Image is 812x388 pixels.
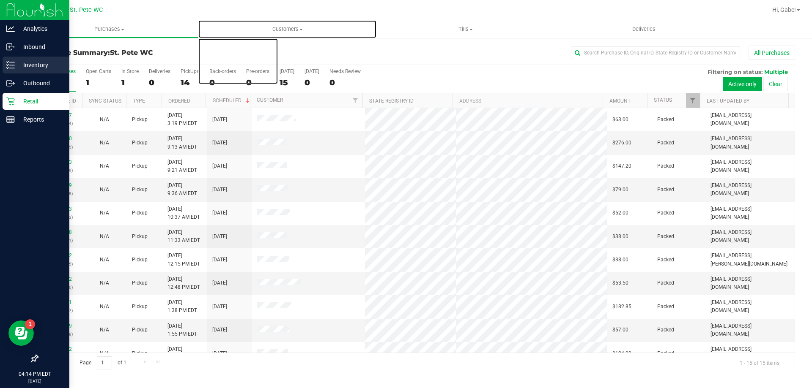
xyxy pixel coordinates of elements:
p: Outbound [15,78,66,88]
iframe: Resource center unread badge [25,319,35,329]
span: [DATE] 12:48 PM EDT [167,275,200,291]
span: Pickup [132,326,148,334]
span: Packed [657,326,674,334]
div: Back-orders [209,68,236,74]
span: [DATE] [212,350,227,358]
span: [DATE] 11:33 AM EDT [167,228,200,244]
div: Deliveries [149,68,170,74]
a: 11854613 [48,206,72,212]
span: [DATE] [212,256,227,264]
button: N/A [100,279,109,287]
span: $52.00 [612,209,628,217]
span: [DATE] [212,326,227,334]
th: Address [453,93,603,108]
span: Pickup [132,186,148,194]
a: Filter [686,93,700,108]
span: Not Applicable [100,140,109,146]
span: Deliveries [621,25,667,33]
a: State Registry ID [369,98,414,104]
div: 14 [181,78,199,87]
span: $124.00 [612,350,631,358]
span: Pickup [132,350,148,358]
span: [EMAIL_ADDRESS][DOMAIN_NAME] [710,275,790,291]
iframe: Resource center [8,320,34,346]
button: N/A [100,233,109,241]
div: Open Carts [86,68,111,74]
span: [DATE] [212,116,227,124]
a: Filter [348,93,362,108]
span: Packed [657,303,674,311]
a: 11853789 [48,182,72,188]
div: 1 [121,78,139,87]
span: Pickup [132,233,148,241]
span: Not Applicable [100,163,109,169]
span: Packed [657,186,674,194]
h3: Purchase Summary: [37,49,290,57]
span: Not Applicable [100,257,109,263]
a: Last Updated By [707,98,749,104]
span: $79.00 [612,186,628,194]
a: 11855652 [48,252,72,258]
span: [EMAIL_ADDRESS][DOMAIN_NAME] [710,111,790,128]
span: Packed [657,256,674,264]
span: [EMAIL_ADDRESS][DOMAIN_NAME] [710,228,790,244]
button: Active only [723,77,762,91]
span: Not Applicable [100,280,109,286]
div: 0 [209,78,236,87]
span: Packed [657,139,674,147]
span: [DATE] [212,279,227,287]
span: $57.00 [612,326,628,334]
span: Pickup [132,139,148,147]
span: [DATE] [212,209,227,217]
span: $276.00 [612,139,631,147]
inline-svg: Inbound [6,43,15,51]
p: [DATE] [4,378,66,384]
span: [DATE] [212,303,227,311]
span: $38.00 [612,256,628,264]
a: 11856311 [48,299,72,305]
input: 1 [97,356,112,369]
span: Multiple [764,68,788,75]
div: 0 [304,78,319,87]
a: Amount [609,98,631,104]
inline-svg: Inventory [6,61,15,69]
span: [DATE] [212,186,227,194]
p: Retail [15,96,66,106]
p: Inbound [15,42,66,52]
span: St. Pete WC [110,49,153,57]
a: 11853450 [48,136,72,141]
span: $147.20 [612,162,631,170]
button: N/A [100,326,109,334]
a: Customer [257,97,283,103]
span: Filtering on status: [708,68,763,75]
a: Scheduled [213,98,251,103]
span: [DATE] 1:55 PM EDT [167,322,197,338]
button: N/A [100,350,109,358]
p: 04:14 PM EDT [4,370,66,378]
div: In Store [121,68,139,74]
span: Purchases [21,25,198,33]
a: Purchases [20,20,198,38]
div: Needs Review [329,68,361,74]
span: $63.00 [612,116,628,124]
a: 11853493 [48,159,72,165]
span: [DATE] 10:37 AM EDT [167,205,200,221]
button: All Purchases [749,46,795,60]
button: N/A [100,162,109,170]
div: PickUps [181,68,199,74]
button: N/A [100,139,109,147]
p: Inventory [15,60,66,70]
span: Not Applicable [100,117,109,122]
button: N/A [100,256,109,264]
button: N/A [100,186,109,194]
p: Analytics [15,24,66,34]
a: Customers [198,20,376,38]
span: Pickup [132,303,148,311]
span: [DATE] 9:13 AM EDT [167,135,197,151]
span: Not Applicable [100,350,109,356]
a: Sync Status [89,98,121,104]
button: N/A [100,116,109,124]
span: Packed [657,162,674,170]
span: Pickup [132,256,148,264]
